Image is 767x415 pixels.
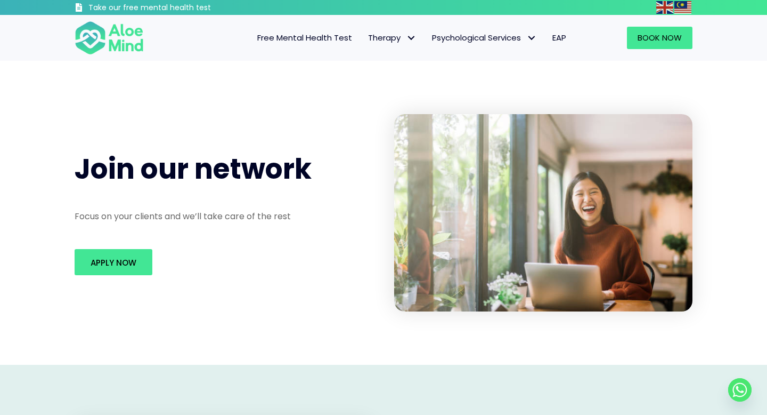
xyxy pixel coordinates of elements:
h3: Take our free mental health test [88,3,268,13]
span: Psychological Services: submenu [524,30,539,46]
span: Join our network [75,149,312,188]
a: Free Mental Health Test [249,27,360,49]
a: Psychological ServicesPsychological Services: submenu [424,27,544,49]
a: Take our free mental health test [75,3,268,15]
span: Free Mental Health Test [257,32,352,43]
a: Apply Now [75,249,152,275]
span: Therapy: submenu [403,30,419,46]
a: English [656,1,674,13]
span: Book Now [638,32,682,43]
a: Whatsapp [728,378,752,402]
img: ms [674,1,691,14]
img: Happy young asian girl working at a coffee shop with a laptop [394,114,692,312]
a: EAP [544,27,574,49]
span: Therapy [368,32,416,43]
img: Aloe mind Logo [75,20,144,55]
a: TherapyTherapy: submenu [360,27,424,49]
img: en [656,1,673,14]
nav: Menu [158,27,574,49]
span: Psychological Services [432,32,536,43]
a: Book Now [627,27,692,49]
p: Focus on your clients and we’ll take care of the rest [75,210,373,222]
span: EAP [552,32,566,43]
a: Malay [674,1,692,13]
span: Apply Now [91,257,136,268]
